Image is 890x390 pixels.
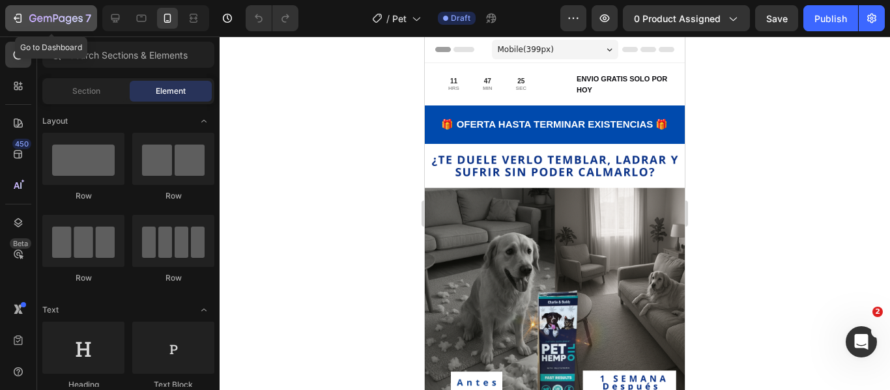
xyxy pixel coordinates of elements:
span: Draft [451,12,470,24]
span: 0 product assigned [634,12,721,25]
iframe: Design area [425,36,685,390]
button: 0 product assigned [623,5,750,31]
div: Row [42,190,124,202]
div: Row [132,272,214,284]
span: Layout [42,115,68,127]
p: 7 [85,10,91,26]
span: Pet [392,12,407,25]
div: Row [42,272,124,284]
div: Beta [10,238,31,249]
span: Toggle open [194,111,214,132]
input: Search Sections & Elements [42,42,214,68]
div: 450 [12,139,31,149]
span: Save [766,13,788,24]
span: Element [156,85,186,97]
button: 7 [5,5,97,31]
span: Section [72,85,100,97]
span: Toggle open [194,299,214,320]
button: Publish [803,5,858,31]
iframe: Intercom live chat [846,326,877,357]
span: Text [42,304,59,316]
span: 2 [872,307,883,317]
div: Publish [814,12,847,25]
span: / [386,12,390,25]
div: Row [132,190,214,202]
div: Undo/Redo [246,5,298,31]
button: Save [755,5,798,31]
